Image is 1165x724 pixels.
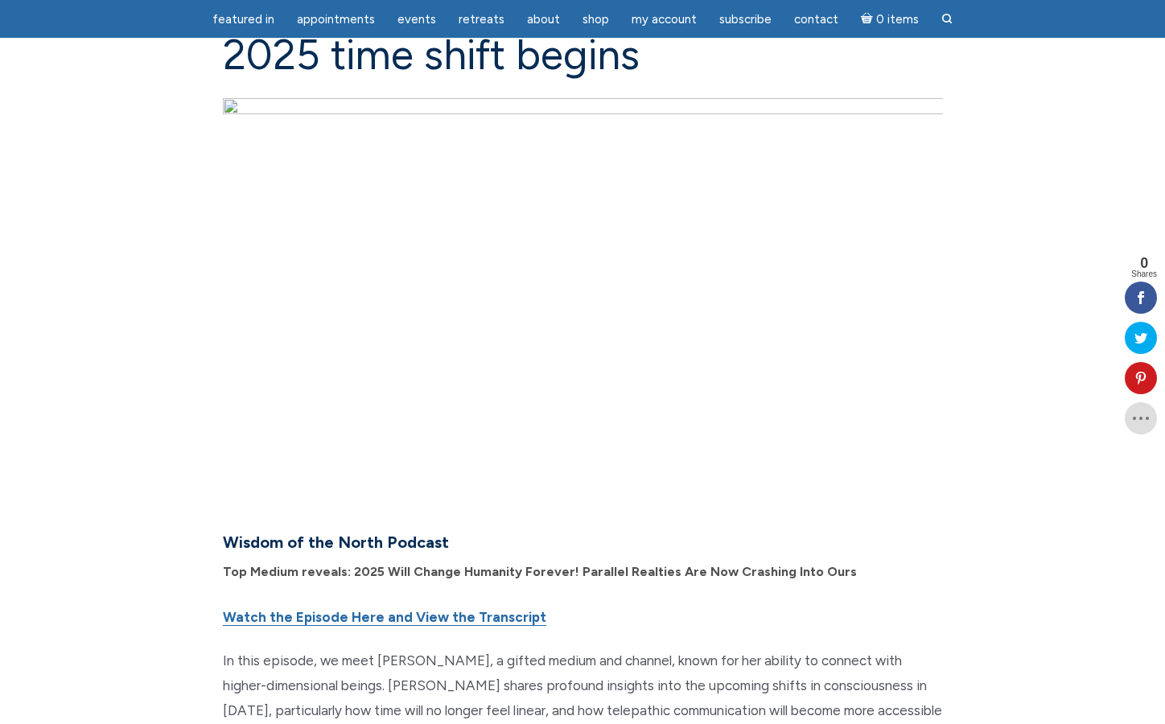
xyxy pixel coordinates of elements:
span: Subscribe [719,12,772,27]
span: Shares [1131,270,1157,278]
a: Events [388,4,446,35]
span: Appointments [297,12,375,27]
span: Contact [794,12,838,27]
a: featured in [203,4,284,35]
i: Cart [861,12,876,27]
a: About [517,4,570,35]
a: Subscribe [710,4,781,35]
span: featured in [212,12,274,27]
a: My Account [622,4,706,35]
a: Contact [784,4,848,35]
a: Cart0 items [851,2,928,35]
a: Retreats [449,4,514,35]
span: Retreats [459,12,504,27]
h1: 2025 Time Shift Begins [223,32,943,78]
span: 0 items [876,14,919,26]
span: 0 [1131,256,1157,270]
span: Top Medium reveals: 2025 Will Change Humanity Forever! Parallel Realties Are Now Crashing Into Ours [223,564,857,579]
span: Shop [582,12,609,27]
span: My Account [632,12,697,27]
span: About [527,12,560,27]
a: Shop [573,4,619,35]
strong: Wisdom of the North Podcast [223,533,449,552]
span: Events [397,12,436,27]
a: Watch the Episode Here and View the Transcript [223,609,546,626]
a: Appointments [287,4,385,35]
